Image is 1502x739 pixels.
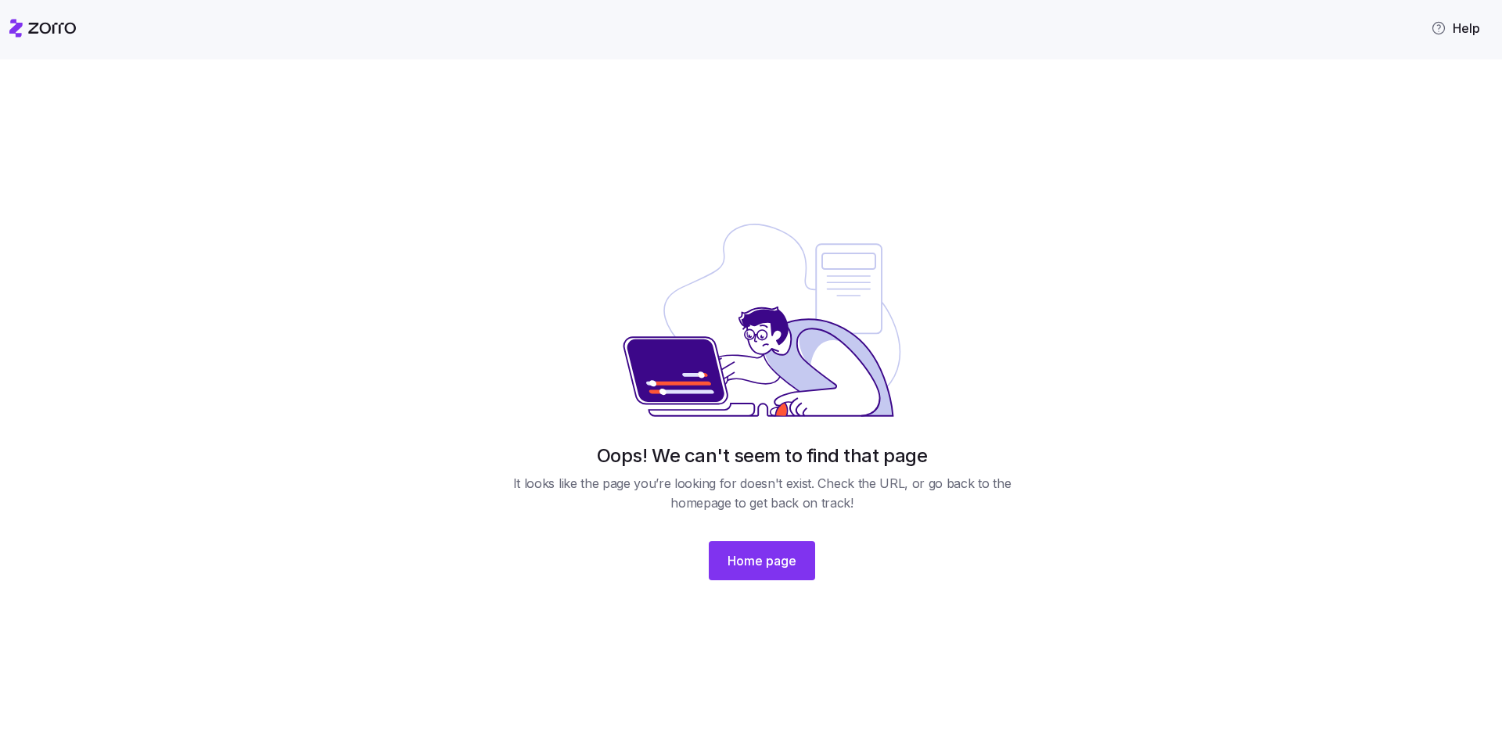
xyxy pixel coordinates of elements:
[728,551,796,570] span: Home page
[1431,19,1480,38] span: Help
[1418,13,1493,44] button: Help
[501,474,1023,513] span: It looks like the page you’re looking for doesn't exist. Check the URL, or go back to the homepag...
[709,541,815,580] button: Home page
[709,526,815,580] a: Home page
[597,443,927,468] h1: Oops! We can't seem to find that page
